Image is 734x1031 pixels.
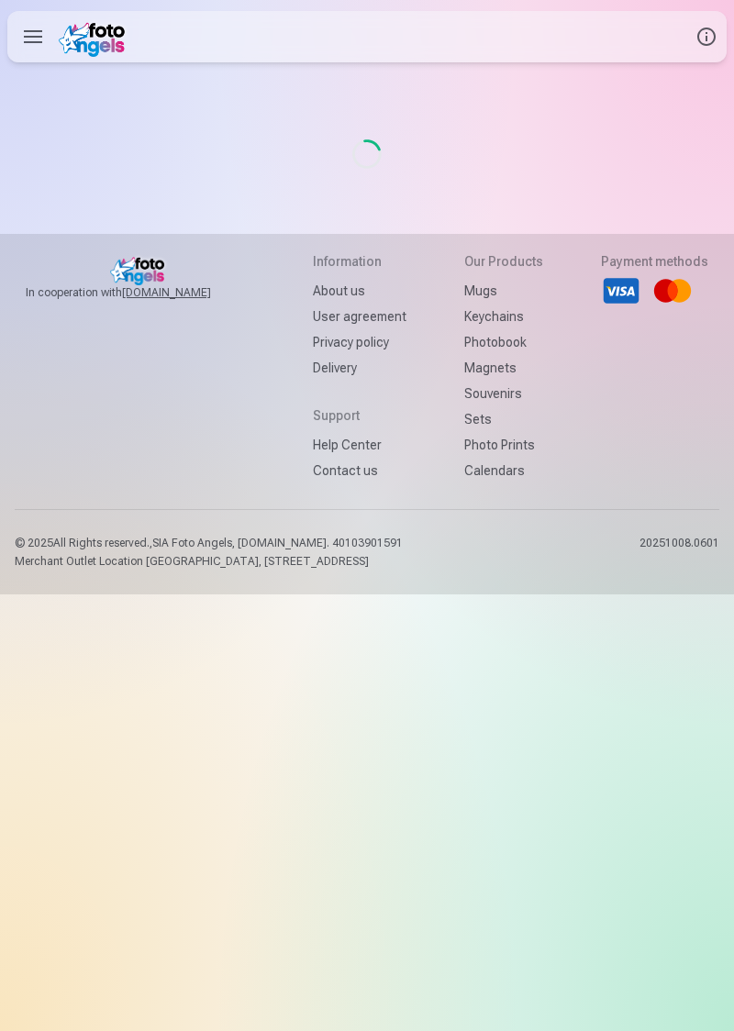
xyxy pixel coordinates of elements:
[122,285,255,300] a: [DOMAIN_NAME]
[464,406,543,432] a: Sets
[601,252,708,271] h5: Payment methods
[313,304,406,329] a: User agreement
[464,432,543,458] a: Photo prints
[313,355,406,381] a: Delivery
[464,381,543,406] a: Souvenirs
[464,252,543,271] h5: Our products
[464,304,543,329] a: Keychains
[686,11,727,62] button: Info
[313,329,406,355] a: Privacy policy
[313,432,406,458] a: Help Center
[15,536,403,550] p: © 2025 All Rights reserved. ,
[313,252,406,271] h5: Information
[313,458,406,483] a: Contact us
[152,537,403,549] span: SIA Foto Angels, [DOMAIN_NAME]. 40103901591
[601,271,641,311] li: Visa
[15,554,403,569] p: Merchant Outlet Location [GEOGRAPHIC_DATA], [STREET_ADDRESS]
[26,285,255,300] span: In cooperation with
[464,458,543,483] a: Calendars
[652,271,693,311] li: Mastercard
[464,329,543,355] a: Photobook
[464,355,543,381] a: Magnets
[464,278,543,304] a: Mugs
[639,536,719,569] p: 20251008.0601
[59,17,131,57] img: /v1
[313,406,406,425] h5: Support
[313,278,406,304] a: About us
